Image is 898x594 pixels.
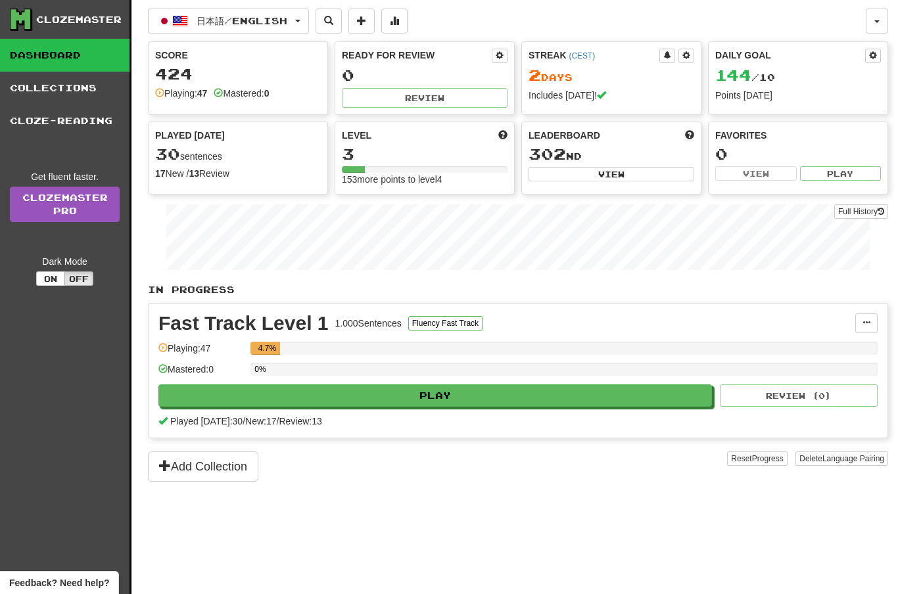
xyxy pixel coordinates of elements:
[408,316,483,331] button: Fluency Fast Track
[529,145,566,163] span: 302
[155,168,166,179] strong: 17
[279,416,321,426] span: Review: 13
[64,271,93,286] button: Off
[335,317,402,330] div: 1.000 Sentences
[795,451,888,466] button: DeleteLanguage Pairing
[569,51,595,60] a: (CEST)
[715,89,881,102] div: Points [DATE]
[155,146,321,163] div: sentences
[342,88,508,108] button: Review
[342,129,371,142] span: Level
[752,454,784,463] span: Progress
[529,67,694,84] div: Day s
[158,342,244,363] div: Playing: 47
[348,9,375,34] button: Add sentence to collection
[529,49,659,62] div: Streak
[529,167,694,181] button: View
[155,129,225,142] span: Played [DATE]
[245,416,276,426] span: New: 17
[529,146,694,163] div: nd
[197,15,287,26] span: 日本語 / English
[10,170,120,183] div: Get fluent faster.
[197,88,208,99] strong: 47
[727,451,787,466] button: ResetProgress
[155,145,180,163] span: 30
[316,9,342,34] button: Search sentences
[498,129,508,142] span: Score more points to level up
[834,204,888,219] button: Full History
[342,173,508,186] div: 153 more points to level 4
[155,167,321,180] div: New / Review
[155,87,207,100] div: Playing:
[529,129,600,142] span: Leaderboard
[715,166,797,181] button: View
[148,451,258,482] button: Add Collection
[158,384,712,407] button: Play
[720,384,878,407] button: Review (0)
[822,454,884,463] span: Language Pairing
[9,576,109,589] span: Open feedback widget
[715,72,775,83] span: / 10
[800,166,882,181] button: Play
[189,168,199,179] strong: 13
[10,187,120,222] a: ClozemasterPro
[529,89,694,102] div: Includes [DATE]!
[715,146,881,162] div: 0
[36,271,65,286] button: On
[529,66,541,84] span: 2
[10,255,120,268] div: Dark Mode
[155,49,321,62] div: Score
[243,416,245,426] span: /
[214,87,269,100] div: Mastered:
[342,146,508,162] div: 3
[342,49,492,62] div: Ready for Review
[381,9,408,34] button: More stats
[685,129,694,142] span: This week in points, UTC
[36,13,122,26] div: Clozemaster
[264,88,270,99] strong: 0
[148,9,309,34] button: 日本語/English
[170,416,243,426] span: Played [DATE]: 30
[342,67,508,83] div: 0
[715,49,865,63] div: Daily Goal
[155,66,321,82] div: 424
[277,416,279,426] span: /
[254,342,280,355] div: 4.7%
[158,363,244,384] div: Mastered: 0
[715,129,881,142] div: Favorites
[148,283,888,296] p: In Progress
[158,313,329,333] div: Fast Track Level 1
[715,66,751,84] span: 144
